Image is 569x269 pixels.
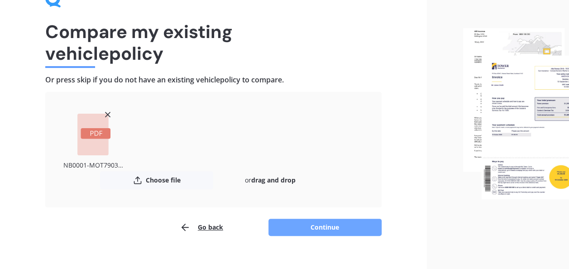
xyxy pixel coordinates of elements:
img: files.webp [463,28,569,199]
h4: Or press skip if you do not have an existing vehicle policy to compare. [45,75,382,85]
b: drag and drop [251,176,295,184]
button: Choose file [100,171,213,189]
button: Continue [268,219,382,236]
div: or [213,171,326,189]
div: NB0001-MOT790304521.pdf [63,159,124,171]
button: Go back [180,218,223,236]
h1: Compare my existing vehicle policy [45,21,382,64]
